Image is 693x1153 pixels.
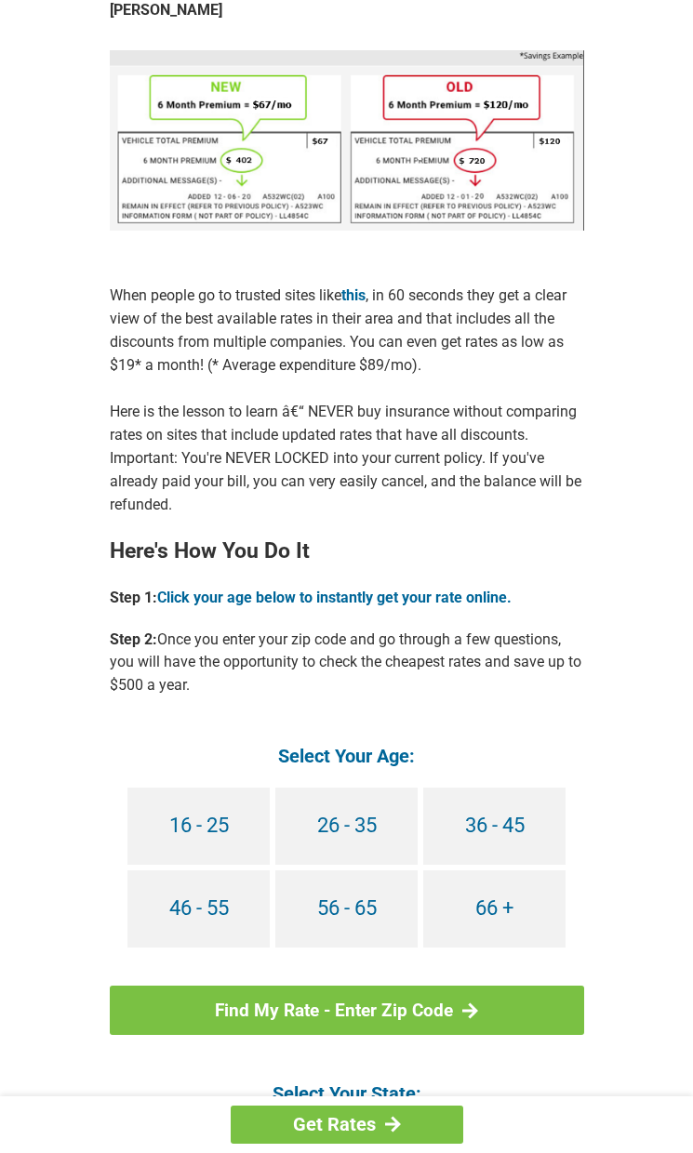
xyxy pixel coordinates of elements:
b: Step 2: [110,630,157,648]
img: savings [110,50,584,231]
b: Step 1: [110,589,157,606]
a: 16 - 25 [127,788,270,865]
a: 66 + [423,870,566,948]
a: 56 - 65 [275,870,418,948]
h4: Select Your Age: [110,744,584,768]
a: Find My Rate - Enter Zip Code [110,986,584,1036]
a: Click your age below to instantly get your rate online. [157,589,512,606]
p: Here is the lesson to learn â€“ NEVER buy insurance without comparing rates on sites that include... [110,401,584,517]
h4: Select Your State: [110,1081,584,1106]
a: 26 - 35 [275,788,418,865]
a: 36 - 45 [423,788,566,865]
p: Once you enter your zip code and go through a few questions, you will have the opportunity to che... [110,629,584,698]
p: When people go to trusted sites like , in 60 seconds they get a clear view of the best available ... [110,285,584,378]
a: this [341,286,366,304]
a: Get Rates [231,1106,463,1144]
h2: Here's How You Do It [110,540,584,563]
a: 46 - 55 [127,870,270,948]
